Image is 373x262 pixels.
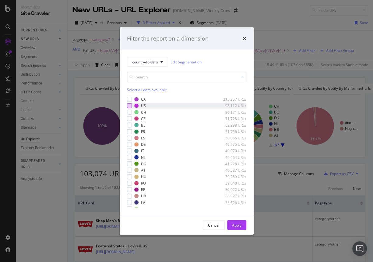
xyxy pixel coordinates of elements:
[216,122,246,127] div: 62,298 URLs
[141,200,145,205] div: LV
[141,122,146,127] div: BE
[141,187,145,192] div: EE
[216,116,246,121] div: 71,725 URLs
[243,34,246,42] div: times
[227,220,246,230] button: Apply
[141,142,146,147] div: DE
[141,129,145,134] div: FR
[127,34,209,42] div: Filter the report on a dimension
[216,129,246,134] div: 51,756 URLs
[132,59,158,64] span: country-folders
[141,193,146,199] div: HR
[127,57,168,67] button: country-folders
[203,220,225,230] button: Cancel
[141,148,144,153] div: IT
[141,161,146,166] div: DK
[216,200,246,205] div: 38,626 URLs
[141,155,146,160] div: NL
[171,59,202,65] a: Edit Segmentation
[352,241,367,256] div: Open Intercom Messenger
[216,187,246,192] div: 39,022 URLs
[216,167,246,173] div: 40,587 URLs
[127,87,246,92] div: Select all data available
[141,103,146,108] div: US
[216,97,246,102] div: 215,357 URLs
[127,72,246,82] input: Search
[216,206,246,211] div: 38,596 URLs
[216,103,246,108] div: 98,112 URLs
[216,181,246,186] div: 39,048 URLs
[141,116,146,121] div: CZ
[216,193,246,199] div: 38,927 URLs
[141,135,145,141] div: ES
[120,27,254,235] div: modal
[141,181,146,186] div: RO
[232,222,241,228] div: Apply
[141,97,146,102] div: CA
[141,174,146,179] div: HU
[216,109,246,115] div: 80,171 URLs
[216,135,246,141] div: 50,056 URLs
[216,161,246,166] div: 41,228 URLs
[208,222,220,228] div: Cancel
[141,109,146,115] div: CH
[216,174,246,179] div: 39,289 URLs
[216,155,246,160] div: 49,064 URLs
[216,142,246,147] div: 49,575 URLs
[141,206,145,211] div: PL
[216,148,246,153] div: 49,070 URLs
[141,167,146,173] div: AT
